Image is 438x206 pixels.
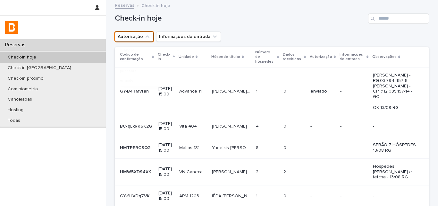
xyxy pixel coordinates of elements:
p: - [340,124,368,129]
p: Flavio Prop Advance 1505/1108 [212,87,252,94]
p: Hóspedes: [PERSON_NAME] e tetcha - 13/08 RG [373,164,419,180]
p: Vita 404 [179,122,198,129]
p: - [373,124,419,129]
p: 2 [283,168,287,175]
input: Search [368,13,429,24]
tr: GY-B4TMvfahGY-B4TMvfah [DATE] 15:00Advance 1108Advance 1108 [PERSON_NAME] Advance 1505/1108[PERSO... [115,67,429,116]
p: BC-qLkRK6K2G [120,122,153,129]
p: Hóspede titular [211,53,240,60]
p: 0 [283,144,288,151]
p: Com biometria [3,86,43,92]
p: Todas [3,118,25,123]
p: - [340,145,368,151]
div: Search [117,57,183,65]
p: HMW5XD94XK [120,168,153,175]
p: Dolmiro Cavalcante Souza [212,168,248,175]
p: [DATE] 15:00 [158,191,174,202]
p: Matias 131 [179,144,201,151]
p: Número de hóspedes [255,49,275,65]
p: [PERSON_NAME] - RG:03.794.457-6 [PERSON_NAME] - CPF:112.035.157-14 - GO OK 13/08 RG [373,73,419,111]
p: VN Caneca 1002 [179,168,208,175]
p: Check-in hoje [3,55,41,60]
tr: BC-qLkRK6K2GBC-qLkRK6K2G [DATE] 15:00Vita 404Vita 404 [PERSON_NAME][PERSON_NAME] 44 00 --- [115,116,429,137]
p: - [373,193,419,199]
p: GY-fHVDq7VK [120,192,151,199]
p: Check-in [GEOGRAPHIC_DATA] [3,65,76,71]
p: - [340,193,368,199]
p: [DATE] 15:00 [158,142,174,153]
p: pendente [120,69,174,73]
p: IÊDA MARIA BARBOSA ALELUIA Faturada APM [212,192,252,199]
p: enviado [120,79,174,82]
img: zVaNuJHRTjyIjT5M9Xd5 [5,21,18,34]
p: - [340,89,368,94]
p: 0 [283,87,288,94]
p: [PERSON_NAME] [212,122,248,129]
input: Search [117,57,182,65]
p: HMTPERCSQ2 [120,144,152,151]
tr: HMTPERCSQ2HMTPERCSQ2 [DATE] 15:00Matias 131Matias 131 Yudelkis [PERSON_NAME]Yudelkis [PERSON_NAME... [115,137,429,159]
p: 0 [283,192,288,199]
p: Dados recebidos [283,51,302,63]
p: - [310,145,335,151]
p: Canceladas [3,97,37,102]
p: APM 1203 [179,192,200,199]
p: 8 [256,144,260,151]
p: 4 [256,122,260,129]
p: - [310,193,335,199]
tr: HMW5XD94XKHMW5XD94XK [DATE] 15:00VN Caneca 1002VN Caneca 1002 [PERSON_NAME][PERSON_NAME] 22 22 --... [115,158,429,185]
p: - [310,124,335,129]
p: 1 [256,192,259,199]
p: Reservas [3,42,31,48]
p: Autorização [310,53,332,60]
p: 0 [283,122,288,129]
button: Informações de entrada [156,31,221,42]
p: 1 [256,87,259,94]
p: - [340,169,368,175]
p: 2 [256,168,260,175]
button: Autorização [115,31,154,42]
a: Reservas [115,1,134,9]
p: is any of [120,48,135,52]
p: - [310,169,335,175]
p: Check-in próximo [3,76,49,81]
p: [DATE] 15:00 [158,121,174,132]
p: Yudelkis Mercedes Sosa Montas [212,144,252,151]
p: Observações [372,53,397,60]
p: [DATE] 15:00 [158,166,174,177]
p: SERÃO 7 HÓSPEDES - 13/08 RG [373,142,419,153]
p: Check-in hoje [141,2,170,9]
p: Informações de entrada [340,51,365,63]
p: enviado [310,89,335,94]
p: Hosting [3,107,29,113]
h1: Check-in hoje [115,14,366,23]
